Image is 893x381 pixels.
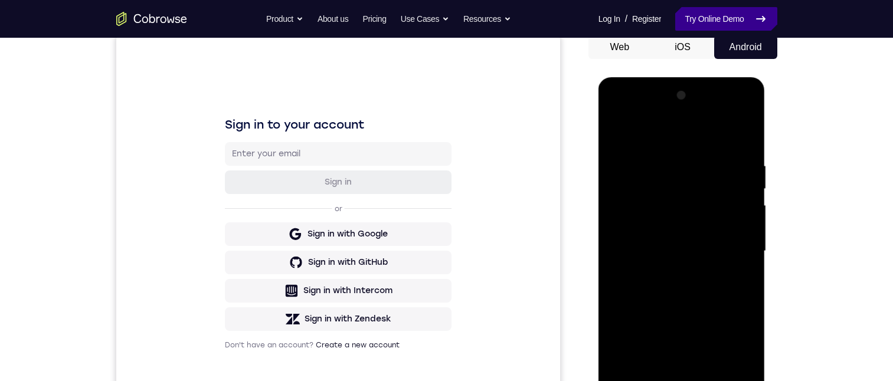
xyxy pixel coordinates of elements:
button: Sign in with Intercom [109,244,335,267]
button: Use Cases [401,7,449,31]
button: Sign in with Zendesk [109,272,335,295]
p: Don't have an account? [109,305,335,314]
a: Log In [598,7,620,31]
button: Product [266,7,303,31]
a: Create a new account [199,306,283,314]
div: Sign in with GitHub [192,221,272,233]
a: Go to the home page [116,12,187,26]
button: Sign in with GitHub [109,215,335,239]
div: Sign in with Google [191,193,272,205]
div: Sign in with Intercom [187,249,276,261]
button: Resources [463,7,511,31]
button: Android [714,35,777,59]
a: Pricing [362,7,386,31]
p: or [216,169,228,178]
button: Web [588,35,652,59]
span: / [625,12,627,26]
button: Sign in with Google [109,187,335,211]
a: Try Online Demo [675,7,777,31]
a: About us [318,7,348,31]
div: Sign in with Zendesk [188,278,275,290]
button: iOS [651,35,714,59]
a: Register [632,7,661,31]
